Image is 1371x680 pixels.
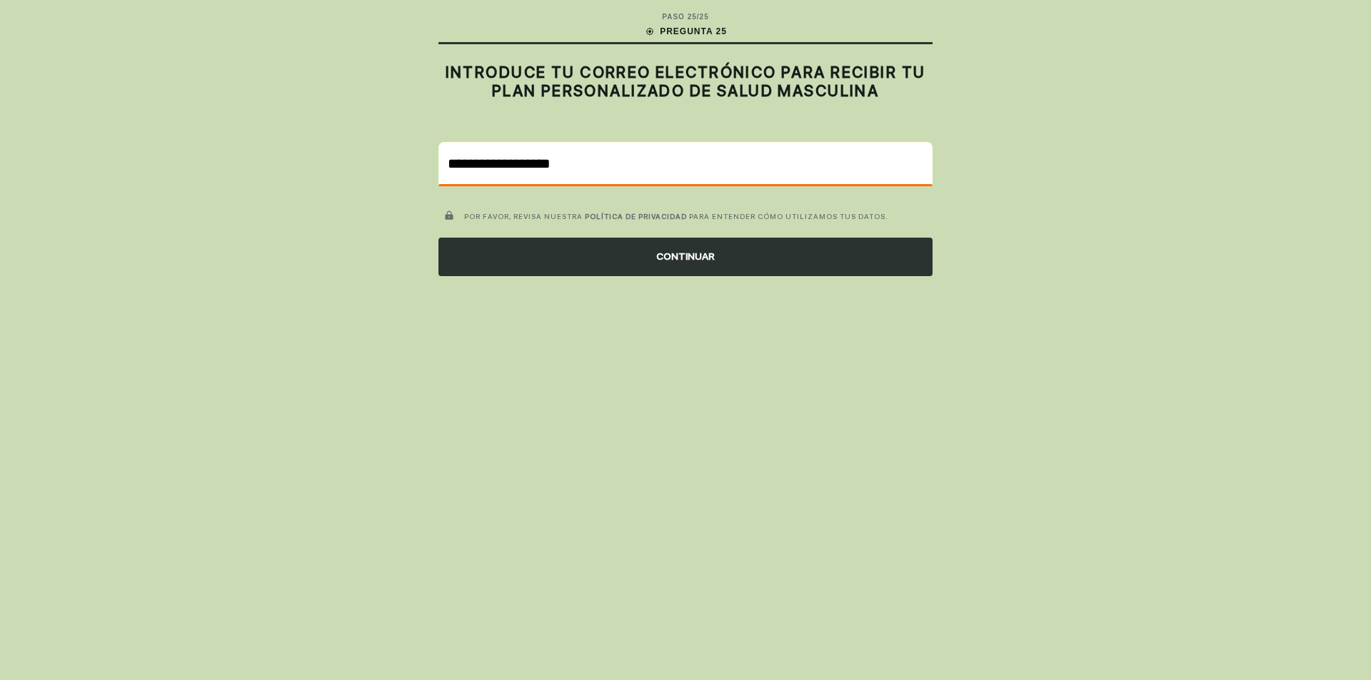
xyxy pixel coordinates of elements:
div: PREGUNTA 25 [644,25,727,38]
div: CONTINUAR [438,238,933,276]
div: PASO 25 / 25 [662,11,708,22]
span: POR FAVOR, REVISA NUESTRA PARA ENTENDER CÓMO UTILIZAMOS TUS DATOS. [464,212,888,220]
a: POLÍTICA DE PRIVACIDAD [585,212,687,220]
h2: INTRODUCE TU CORREO ELECTRÓNICO PARA RECIBIR TU PLAN PERSONALIZADO DE SALUD MASCULINA [438,63,933,101]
